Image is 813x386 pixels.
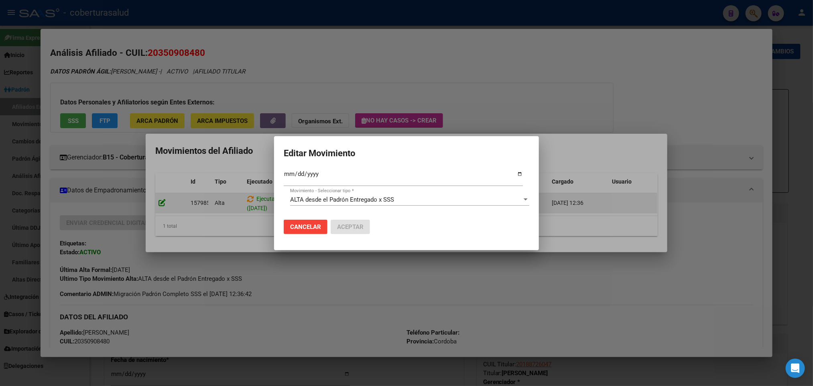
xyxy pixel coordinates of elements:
button: Aceptar [331,220,370,234]
div: Open Intercom Messenger [786,359,805,378]
h2: Editar Movimiento [284,146,529,161]
span: Cancelar [290,223,321,231]
button: Cancelar [284,220,327,234]
span: Aceptar [337,223,364,231]
span: ALTA desde el Padrón Entregado x SSS [290,196,394,203]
